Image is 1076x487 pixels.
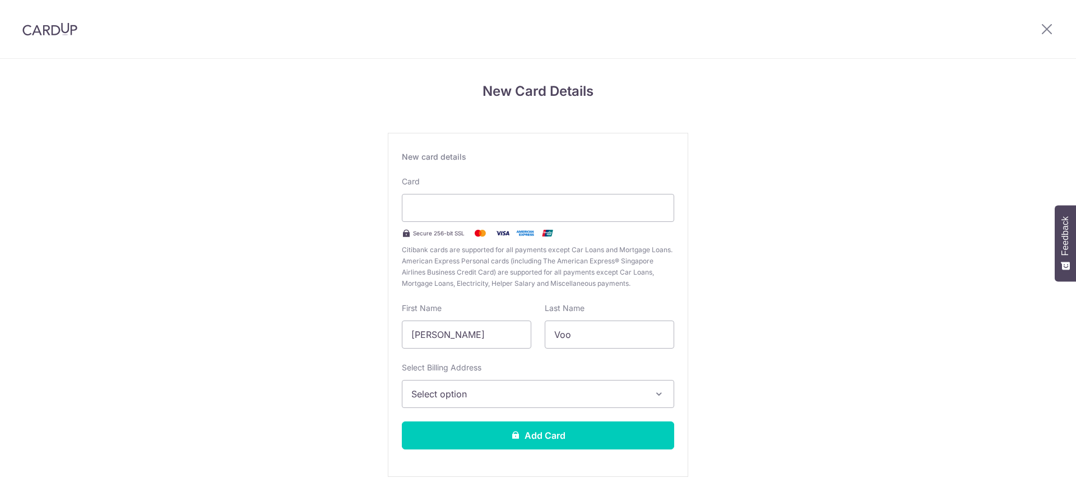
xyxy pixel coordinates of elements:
[536,226,559,240] img: .alt.unionpay
[388,81,688,101] h4: New Card Details
[402,362,481,373] label: Select Billing Address
[514,226,536,240] img: .alt.amex
[1060,216,1070,256] span: Feedback
[402,151,674,163] div: New card details
[469,226,491,240] img: Mastercard
[413,229,465,238] span: Secure 256-bit SSL
[491,226,514,240] img: Visa
[545,321,674,349] input: Cardholder Last Name
[402,421,674,449] button: Add Card
[22,22,77,36] img: CardUp
[402,244,674,289] span: Citibank cards are supported for all payments except Car Loans and Mortgage Loans. American Expre...
[545,303,585,314] label: Last Name
[402,303,442,314] label: First Name
[411,387,644,401] span: Select option
[411,201,665,215] iframe: Secure card payment input frame
[402,321,531,349] input: Cardholder First Name
[402,380,674,408] button: Select option
[402,176,420,187] label: Card
[1055,205,1076,281] button: Feedback - Show survey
